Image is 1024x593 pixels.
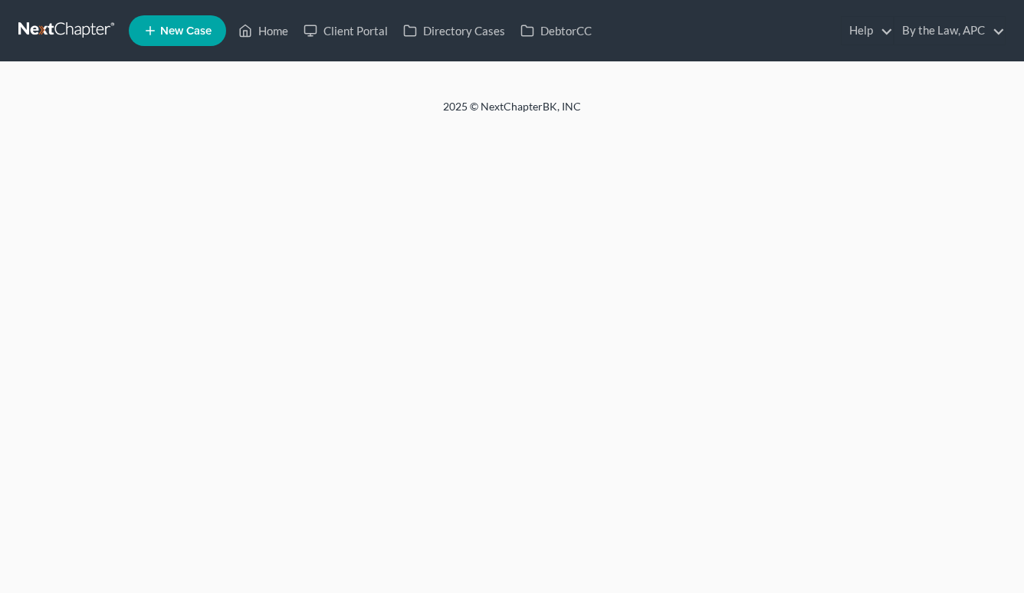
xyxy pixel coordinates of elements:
[395,17,513,44] a: Directory Cases
[513,17,599,44] a: DebtorCC
[296,17,395,44] a: Client Portal
[842,17,893,44] a: Help
[75,99,949,127] div: 2025 © NextChapterBK, INC
[129,15,226,46] new-legal-case-button: New Case
[231,17,296,44] a: Home
[894,17,1005,44] a: By the Law, APC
